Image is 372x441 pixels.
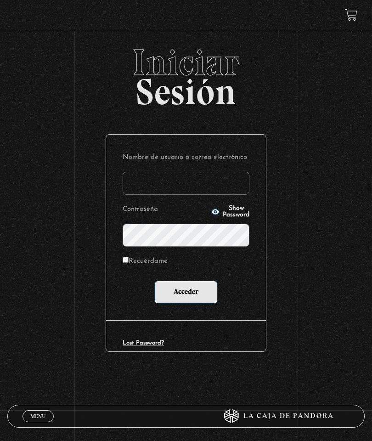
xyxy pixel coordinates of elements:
[154,281,218,304] input: Acceder
[123,255,168,268] label: Recuérdame
[7,44,365,103] h2: Sesión
[27,421,49,428] span: Cerrar
[211,205,249,218] button: Show Password
[7,44,365,81] span: Iniciar
[123,257,129,263] input: Recuérdame
[345,9,357,21] a: View your shopping cart
[123,151,249,164] label: Nombre de usuario o correo electrónico
[30,413,45,419] span: Menu
[123,203,208,216] label: Contraseña
[123,340,164,346] a: Lost Password?
[223,205,249,218] span: Show Password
